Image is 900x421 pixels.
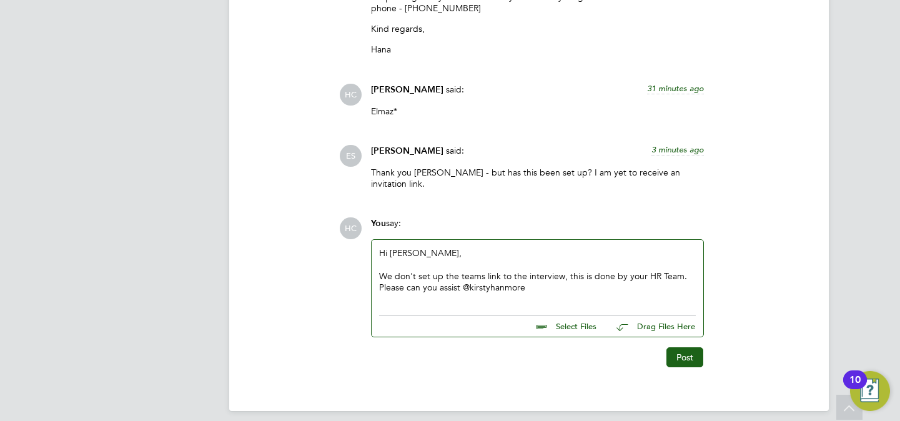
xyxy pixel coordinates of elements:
span: HC [340,84,362,106]
span: said: [446,84,464,95]
span: You [371,218,386,229]
button: Drag Files Here [606,314,696,340]
p: Elmaz* [371,106,704,117]
div: We don't set up the teams link to the interview, this is done by your HR Team. Please can you ass... [379,270,696,293]
span: [PERSON_NAME] [371,146,443,156]
span: [PERSON_NAME] [371,84,443,95]
p: Hana [371,44,704,55]
span: 3 minutes ago [651,144,704,155]
span: said: [446,145,464,156]
p: Thank you [PERSON_NAME] - but has this been set up? I am yet to receive an invitation link. [371,167,704,189]
div: 10 [849,380,861,396]
span: ES [340,145,362,167]
div: say: [371,217,704,239]
div: Hi [PERSON_NAME], [379,247,696,301]
span: 31 minutes ago [647,83,704,94]
button: Open Resource Center, 10 new notifications [850,371,890,411]
p: Kind regards, [371,23,704,34]
button: Post [666,347,703,367]
span: HC [340,217,362,239]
